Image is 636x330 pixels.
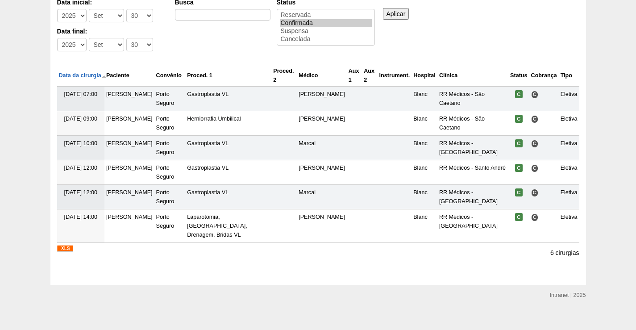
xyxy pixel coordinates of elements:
option: Reservada [280,11,372,19]
td: RR Médicos - São Caetano [437,111,508,136]
span: Consultório [531,164,539,172]
td: RR Médicos - São Caetano [437,87,508,111]
td: Eletiva [559,111,579,136]
span: [DATE] 14:00 [64,214,97,220]
th: Cobrança [529,65,559,87]
span: Confirmada [515,90,523,98]
th: Tipo [559,65,579,87]
th: Aux 2 [362,65,377,87]
td: Porto Seguro [154,160,186,185]
td: Blanc [412,209,437,243]
td: [PERSON_NAME] [297,87,347,111]
td: [PERSON_NAME] [297,111,347,136]
option: Suspensa [280,27,372,35]
span: Confirmada [515,188,523,196]
td: Porto Seguro [154,136,186,160]
label: Data final: [57,27,166,36]
th: Status [508,65,529,87]
td: Eletiva [559,87,579,111]
span: Consultório [531,189,539,196]
span: Confirmada [515,115,523,123]
img: XLS [57,245,73,251]
span: [DATE] 12:00 [64,165,97,171]
p: 6 cirurgias [550,249,579,257]
span: [DATE] 07:00 [64,91,97,97]
th: Instrument. [378,65,412,87]
span: [DATE] 12:00 [64,189,97,196]
th: Clínica [437,65,508,87]
span: Consultório [531,91,539,98]
div: Intranet | 2025 [550,291,586,300]
td: Porto Seguro [154,185,186,209]
td: Gastroplastia VL [185,185,271,209]
a: Data da cirurgia [59,72,107,79]
td: RR Médicos - [GEOGRAPHIC_DATA] [437,136,508,160]
td: [PERSON_NAME] [104,111,154,136]
input: Aplicar [383,8,409,20]
th: Proced. 2 [271,65,297,87]
img: ordem decrescente [101,73,107,79]
td: [PERSON_NAME] [104,136,154,160]
span: Confirmada [515,213,523,221]
span: [DATE] 10:00 [64,140,97,146]
td: Gastroplastia VL [185,87,271,111]
td: Blanc [412,185,437,209]
span: Consultório [531,140,539,147]
td: Porto Seguro [154,209,186,243]
td: [PERSON_NAME] [297,209,347,243]
th: Paciente [104,65,154,87]
span: [DATE] 09:00 [64,116,97,122]
th: Médico [297,65,347,87]
td: Porto Seguro [154,87,186,111]
span: Confirmada [515,164,523,172]
td: Blanc [412,136,437,160]
th: Convênio [154,65,186,87]
td: Laparotomia, [GEOGRAPHIC_DATA], Drenagem, Bridas VL [185,209,271,243]
span: Confirmada [515,139,523,147]
td: Gastroplastia VL [185,136,271,160]
option: Cancelada [280,35,372,43]
th: Proced. 1 [185,65,271,87]
input: Digite os termos que você deseja procurar. [175,9,270,21]
td: Eletiva [559,160,579,185]
th: Hospital [412,65,437,87]
th: Aux 1 [347,65,362,87]
td: [PERSON_NAME] [104,185,154,209]
td: Herniorrafia Umbilical [185,111,271,136]
td: RR Médicos - Santo André [437,160,508,185]
td: [PERSON_NAME] [297,160,347,185]
td: [PERSON_NAME] [104,87,154,111]
td: Marcal [297,136,347,160]
td: Blanc [412,111,437,136]
td: Blanc [412,160,437,185]
td: RR Médicos - [GEOGRAPHIC_DATA] [437,185,508,209]
td: Marcal [297,185,347,209]
td: Porto Seguro [154,111,186,136]
td: Eletiva [559,136,579,160]
td: [PERSON_NAME] [104,160,154,185]
span: Consultório [531,115,539,123]
option: Confirmada [280,19,372,27]
td: Eletiva [559,185,579,209]
td: Gastroplastia VL [185,160,271,185]
td: RR Médicos - [GEOGRAPHIC_DATA] [437,209,508,243]
td: Eletiva [559,209,579,243]
td: Blanc [412,87,437,111]
span: Consultório [531,213,539,221]
td: [PERSON_NAME] [104,209,154,243]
